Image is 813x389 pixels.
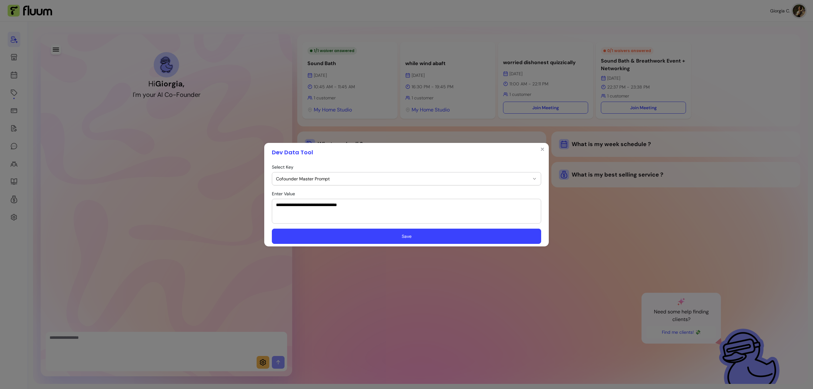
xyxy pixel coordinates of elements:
button: Save [272,229,541,244]
span: Enter Value [272,191,295,197]
label: Select Key [272,164,296,170]
button: Close [537,144,548,154]
button: Cofounder Master Prompt [272,172,541,185]
span: Cofounder Master Prompt [276,176,529,182]
h1: Dev Data Tool [272,148,313,157]
textarea: Enter value for cofounder_master_prompt [276,202,537,221]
